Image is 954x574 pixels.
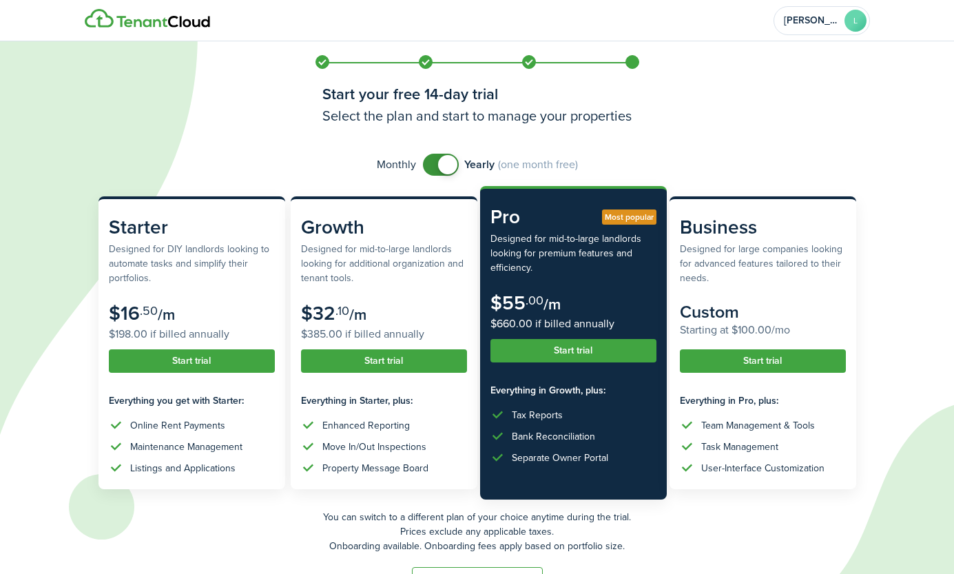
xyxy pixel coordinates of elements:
span: Monthly [377,156,416,173]
subscription-pricing-card-description: Designed for DIY landlords looking to automate tasks and simplify their portfolios. [109,242,275,285]
subscription-pricing-card-title: Growth [301,213,467,242]
subscription-pricing-card-price-period: /m [158,303,175,326]
button: Open menu [774,6,870,35]
h1: Start your free 14-day trial [322,83,632,105]
button: Start trial [109,349,275,373]
subscription-pricing-card-description: Designed for mid-to-large landlords looking for additional organization and tenant tools. [301,242,467,285]
subscription-pricing-card-description: Designed for large companies looking for advanced features tailored to their needs. [680,242,846,285]
div: Move In/Out Inspections [322,440,426,454]
subscription-pricing-card-features-title: Everything in Starter, plus: [301,393,467,408]
subscription-pricing-card-features-title: Everything in Pro, plus: [680,393,846,408]
avatar-text: L [844,10,867,32]
subscription-pricing-card-price-annual: Starting at $100.00/mo [680,322,846,338]
span: Lori [784,16,839,25]
subscription-pricing-card-description: Designed for mid-to-large landlords looking for premium features and efficiency. [490,232,656,275]
subscription-pricing-card-features-title: Everything you get with Starter: [109,393,275,408]
subscription-pricing-card-features-title: Everything in Growth, plus: [490,383,656,398]
subscription-pricing-card-title: Starter [109,213,275,242]
div: Online Rent Payments [130,418,225,433]
subscription-pricing-card-price-cents: .10 [335,302,349,320]
img: Logo [85,9,210,28]
subscription-pricing-card-price-period: /m [349,303,366,326]
subscription-pricing-card-price-annual: $660.00 if billed annually [490,316,656,332]
div: Separate Owner Portal [512,451,608,465]
p: You can switch to a different plan of your choice anytime during the trial. Prices exclude any ap... [98,510,856,553]
div: Bank Reconciliation [512,429,595,444]
subscription-pricing-card-price-annual: $385.00 if billed annually [301,326,467,342]
subscription-pricing-card-price-annual: $198.00 if billed annually [109,326,275,342]
subscription-pricing-card-price-amount: $16 [109,299,140,327]
div: Maintenance Management [130,440,242,454]
subscription-pricing-card-price-amount: $32 [301,299,335,327]
div: User-Interface Customization [701,461,825,475]
button: Start trial [680,349,846,373]
button: Start trial [490,339,656,362]
subscription-pricing-card-title: Business [680,213,846,242]
subscription-pricing-card-title: Pro [490,203,656,232]
subscription-pricing-card-price-cents: .00 [526,291,543,309]
div: Enhanced Reporting [322,418,410,433]
div: Team Management & Tools [701,418,815,433]
div: Property Message Board [322,461,428,475]
h3: Select the plan and start to manage your properties [322,105,632,126]
subscription-pricing-card-price-amount: $55 [490,289,526,317]
button: Start trial [301,349,467,373]
div: Tax Reports [512,408,563,422]
div: Task Management [701,440,778,454]
subscription-pricing-card-price-amount: Custom [680,299,739,325]
span: Most popular [605,211,654,223]
subscription-pricing-card-price-period: /m [543,293,561,316]
subscription-pricing-card-price-cents: .50 [140,302,158,320]
div: Listings and Applications [130,461,236,475]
